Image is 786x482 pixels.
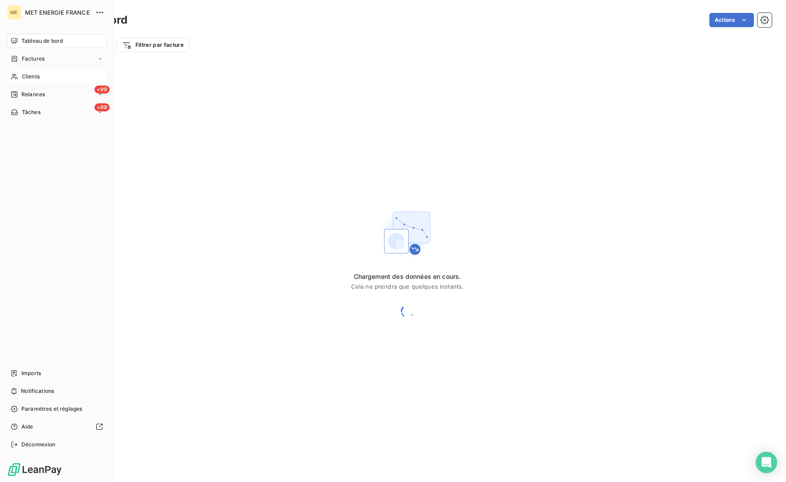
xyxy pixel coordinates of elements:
[21,423,33,431] span: Aide
[709,13,754,27] button: Actions
[7,462,62,477] img: Logo LeanPay
[94,103,110,111] span: +99
[7,366,106,380] a: Imports
[21,387,54,395] span: Notifications
[379,204,436,261] img: First time
[21,405,82,413] span: Paramètres et réglages
[7,420,106,434] a: Aide
[22,73,40,81] span: Clients
[7,34,106,48] a: Tableau de bord
[351,283,464,290] span: Cela ne prendra que quelques instants.
[7,5,21,20] div: ME
[7,69,106,84] a: Clients
[22,108,41,116] span: Tâches
[351,272,464,281] span: Chargement des données en cours.
[21,369,41,377] span: Imports
[94,86,110,94] span: +99
[7,87,106,102] a: +99Relances
[22,55,45,63] span: Factures
[756,452,777,473] div: Open Intercom Messenger
[7,105,106,119] a: +99Tâches
[7,402,106,416] a: Paramètres et réglages
[21,441,56,449] span: Déconnexion
[21,90,45,98] span: Relances
[7,52,106,66] a: Factures
[116,38,189,52] button: Filtrer par facture
[25,9,90,16] span: MET ENERGIE FRANCE
[21,37,63,45] span: Tableau de bord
